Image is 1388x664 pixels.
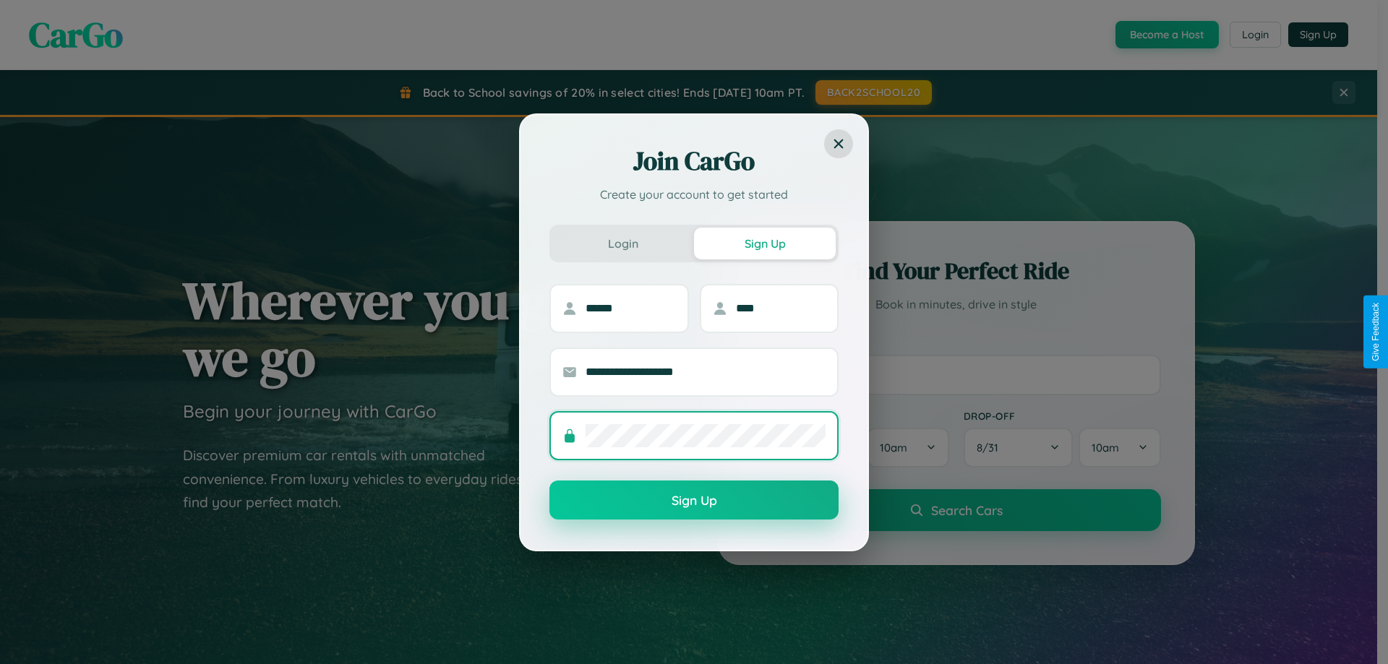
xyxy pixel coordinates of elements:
[552,228,694,259] button: Login
[549,144,839,178] h2: Join CarGo
[1371,303,1381,361] div: Give Feedback
[549,480,839,519] button: Sign Up
[694,228,836,259] button: Sign Up
[549,186,839,203] p: Create your account to get started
